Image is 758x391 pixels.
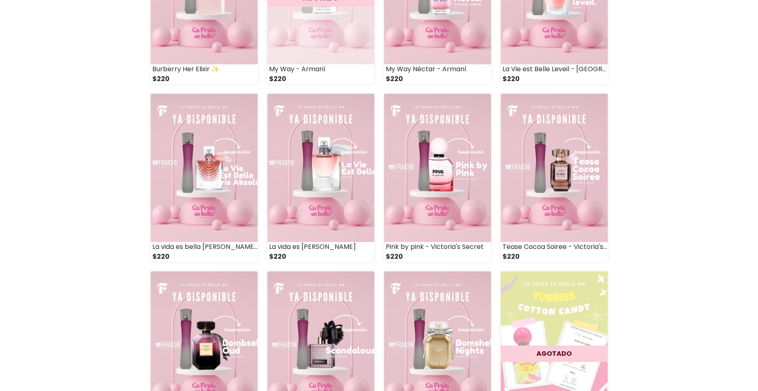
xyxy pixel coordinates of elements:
img: small_1744172482967.png [267,94,374,242]
div: $220 [267,252,374,262]
div: $220 [501,74,608,84]
div: My Way - Armaní [267,64,374,74]
div: $220 [384,74,491,84]
a: La vida es bella [PERSON_NAME]- Lancôme $220 [151,94,258,262]
a: Pink by pink - Victoria's Secret $220 [384,94,491,262]
a: Tease Cocoa Soiree - Victoria's Secret $220 [501,94,608,262]
div: $220 [151,252,258,262]
div: Pink by pink - Victoria's Secret [384,242,491,252]
div: Tease Cocoa Soiree - Victoria's Secret [501,242,608,252]
div: My Way Néctar - Armaní [384,64,491,74]
div: $220 [267,74,374,84]
img: small_1744172008769.png [501,94,608,242]
div: La vida es bella [PERSON_NAME]- Lancôme [151,242,258,252]
div: Burberry Her Elixir ✨️ [151,64,258,74]
img: small_1744172528027.png [151,94,258,242]
div: AGOTADO [501,346,608,362]
a: La vida es [PERSON_NAME] $220 [267,94,374,262]
div: La vida es [PERSON_NAME] [267,242,374,252]
div: $220 [501,252,608,262]
div: La Vie est Belle Leveil - [GEOGRAPHIC_DATA] [501,64,608,74]
img: small_1744172062212.png [384,94,491,242]
div: $220 [384,252,491,262]
div: $220 [151,74,258,84]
